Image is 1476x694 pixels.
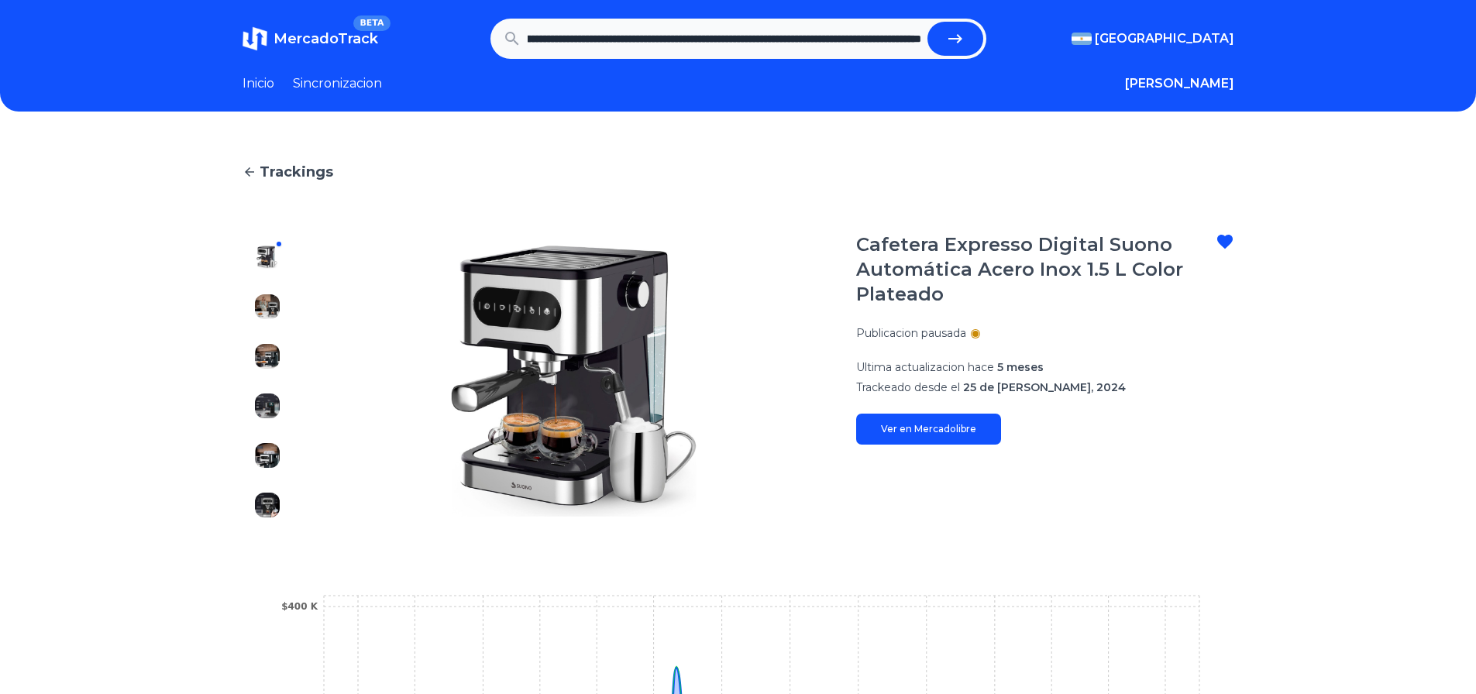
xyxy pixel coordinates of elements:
h1: Cafetera Expresso Digital Suono Automática Acero Inox 1.5 L Color Plateado [856,232,1216,307]
img: Cafetera Expresso Digital Suono Automática Acero Inox 1.5 L Color Plateado [255,344,280,369]
a: Sincronizacion [293,74,382,93]
a: Ver en Mercadolibre [856,414,1001,445]
a: Inicio [243,74,274,93]
img: Argentina [1072,33,1092,45]
img: Cafetera Expresso Digital Suono Automática Acero Inox 1.5 L Color Plateado [255,393,280,418]
img: Cafetera Expresso Digital Suono Automática Acero Inox 1.5 L Color Plateado [255,443,280,468]
a: Trackings [243,161,1234,183]
span: Trackings [260,161,333,183]
img: MercadoTrack [243,26,267,51]
button: [GEOGRAPHIC_DATA] [1072,29,1234,48]
button: [PERSON_NAME] [1125,74,1234,93]
img: Cafetera Expresso Digital Suono Automática Acero Inox 1.5 L Color Plateado [255,294,280,319]
span: [GEOGRAPHIC_DATA] [1095,29,1234,48]
span: Ultima actualizacion hace [856,360,994,374]
span: Trackeado desde el [856,380,960,394]
span: 5 meses [997,360,1044,374]
tspan: $400 K [281,601,318,612]
span: BETA [353,15,390,31]
a: MercadoTrackBETA [243,26,378,51]
img: Cafetera Expresso Digital Suono Automática Acero Inox 1.5 L Color Plateado [323,232,825,530]
span: MercadoTrack [274,30,378,47]
span: 25 de [PERSON_NAME], 2024 [963,380,1126,394]
p: Publicacion pausada [856,325,966,341]
img: Cafetera Expresso Digital Suono Automática Acero Inox 1.5 L Color Plateado [255,493,280,517]
img: Cafetera Expresso Digital Suono Automática Acero Inox 1.5 L Color Plateado [255,245,280,270]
